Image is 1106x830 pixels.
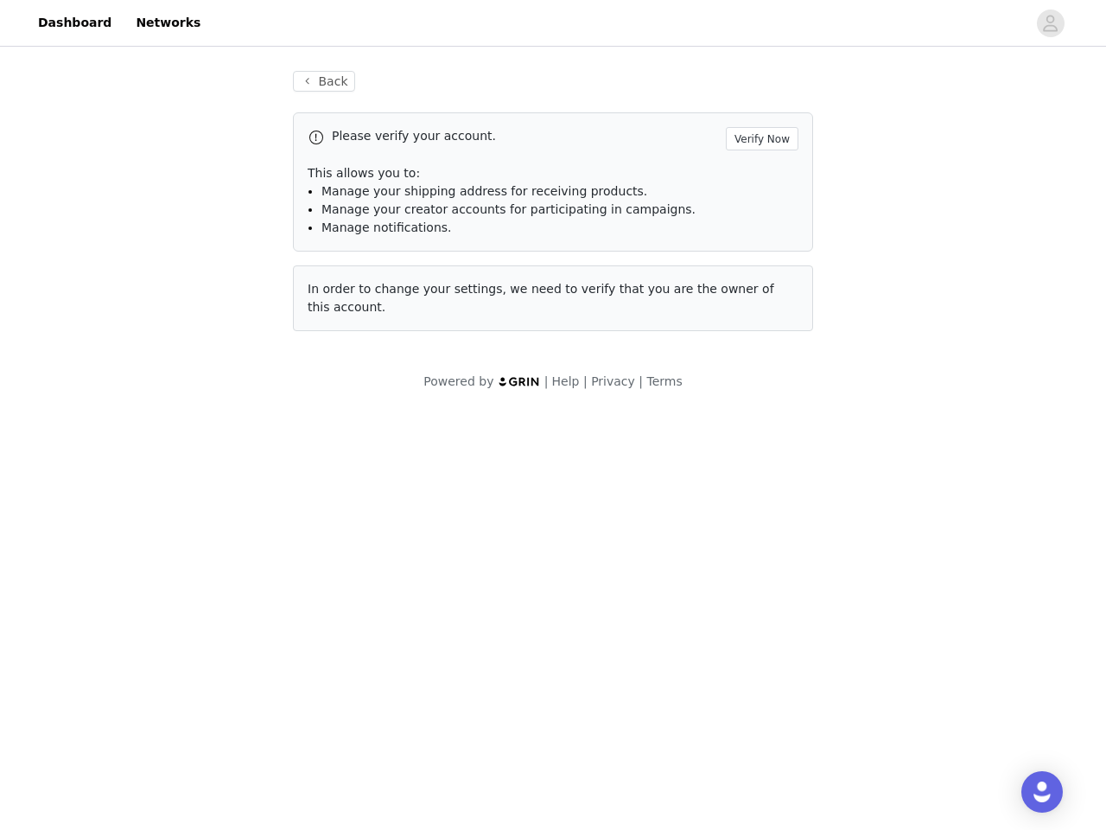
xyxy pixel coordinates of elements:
a: Terms [646,374,682,388]
a: Privacy [591,374,635,388]
span: Powered by [423,374,493,388]
span: Manage notifications. [321,220,452,234]
span: | [639,374,643,388]
p: Please verify your account. [332,127,719,145]
div: avatar [1042,10,1058,37]
button: Verify Now [726,127,798,150]
span: Manage your shipping address for receiving products. [321,184,647,198]
a: Networks [125,3,211,42]
span: Manage your creator accounts for participating in campaigns. [321,202,696,216]
span: | [544,374,549,388]
img: logo [498,376,541,387]
p: This allows you to: [308,164,798,182]
span: | [583,374,588,388]
button: Back [293,71,355,92]
a: Dashboard [28,3,122,42]
span: In order to change your settings, we need to verify that you are the owner of this account. [308,282,774,314]
a: Help [552,374,580,388]
div: Open Intercom Messenger [1021,771,1063,813]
